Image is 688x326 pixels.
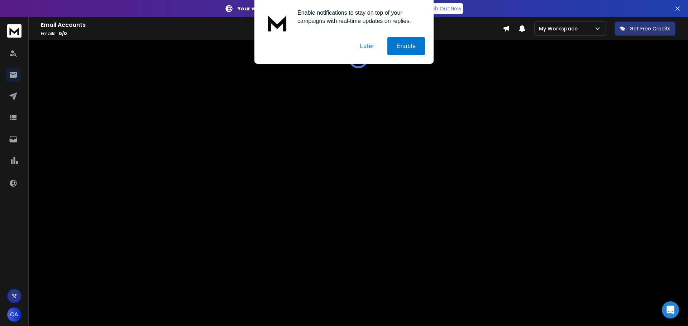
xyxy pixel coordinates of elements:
button: CA [7,307,21,322]
button: Later [351,37,383,55]
div: Open Intercom Messenger [662,301,679,318]
img: notification icon [263,9,292,37]
div: Enable notifications to stay on top of your campaigns with real-time updates on replies. [292,9,425,25]
button: Enable [387,37,425,55]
